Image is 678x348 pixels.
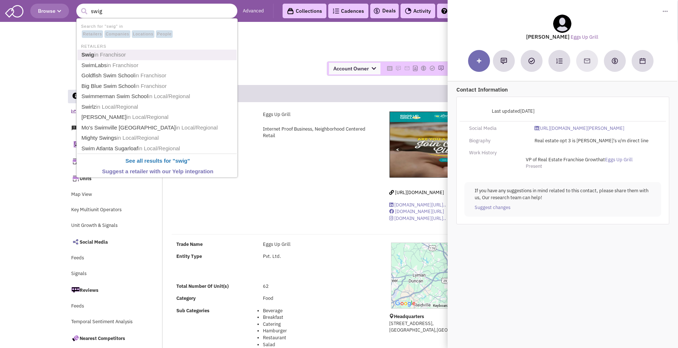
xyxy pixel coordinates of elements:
li: RETAILERS [77,42,237,50]
img: Please add to your accounts [429,65,435,71]
a: [DOMAIN_NAME][URL] [389,208,444,214]
a: Goldfish Swim Schoolin Franchisor [79,71,236,81]
img: Add a Task [528,58,535,64]
span: in Franchisor [135,72,166,78]
lable: [PERSON_NAME] [526,33,570,40]
b: Entity Type [176,253,202,259]
a: Key Multiunit Operators [68,203,147,217]
a: Map View [68,188,147,202]
span: Account Owner [329,63,380,74]
div: Pvt. Ltd. [258,253,379,260]
a: SwimLabsin Franchisor [79,61,236,70]
span: Real estate opt 3 is [PERSON_NAME]'s v/m direct line [535,138,648,144]
a: Activity [401,4,435,18]
img: Subscribe to a cadence [556,58,563,64]
p: Contact Information [456,86,669,93]
img: Cadences_logo.png [333,8,339,13]
a: [DOMAIN_NAME][URL].. [389,215,446,221]
a: Nearest Competitors [68,330,147,346]
img: Schedule a Meeting [640,58,646,64]
a: Contacts [68,136,147,152]
a: Swirlzin Local/Regional [79,102,236,112]
span: [DOMAIN_NAME][URL].. [394,202,446,208]
img: Please add to your accounts [404,65,410,71]
img: Google [393,299,417,308]
li: Restaurant [263,335,375,341]
a: Advanced [243,8,264,15]
a: Suggest changes [475,204,510,211]
div: Eggs Up Grill [258,241,379,248]
span: in Local/Regional [138,145,180,151]
span: [URL][DOMAIN_NAME] [395,189,444,196]
span: Present [526,163,542,169]
span: Locations [132,30,154,38]
a: [URL][DOMAIN_NAME] [389,189,444,196]
a: Deals [373,7,396,15]
a: Mo's Swimville [GEOGRAPHIC_DATA]in Local/Regional [79,123,236,133]
li: Hamburger [263,328,375,335]
a: Big Blue Swim Schoolin Franchisor [79,81,236,91]
img: Create a deal [611,57,618,65]
a: Units [68,171,147,186]
a: Feeds [68,299,147,313]
img: help.png [441,8,447,14]
li: Search for "swig" in [77,22,237,39]
b: Trade Name [176,241,203,247]
span: in Franchisor [94,51,126,58]
a: Related Companies [68,154,147,169]
a: Mighty Swingsin Local/Regional [79,133,236,143]
a: Signals [68,267,147,281]
a: Expansion Plans [68,105,147,119]
div: 62 [258,283,379,290]
b: swig [175,158,187,164]
a: Unit Growth & Signals [68,219,147,233]
div: Biography [464,138,530,144]
div: Food [258,295,379,302]
a: Swimmerman Swim Schoolin Local/Regional [79,92,236,101]
span: at [526,156,633,163]
a: Eggs Up Grill [571,34,598,41]
div: Internet Proof Business, Neighborhood Centered Retail [258,126,379,139]
img: Please add to your accounts [395,65,401,71]
button: Browse [30,4,69,18]
span: in Franchisor [135,83,167,89]
span: People [156,30,173,38]
a: Social Media [68,234,147,250]
a: Cadences [328,4,368,18]
a: Open this area in Google Maps (opens a new window) [393,299,417,308]
span: Retailers [82,30,103,38]
li: Beverage [263,308,375,314]
a: General Info [68,90,148,104]
div: Eggs Up Grill [258,111,379,118]
b: Swig [81,51,94,58]
div: Work History [464,150,530,156]
div: Last updated [464,104,539,118]
p: If you have any suggestions in mind related to this contact, please share them with us, Our resea... [475,187,651,201]
span: in Local/Regional [126,114,168,120]
b: Headquarters [394,313,424,320]
a: See all results for "swig" [79,156,236,166]
span: in Local/Regional [117,135,159,141]
li: Catering [263,321,375,328]
img: SmartAdmin [5,4,23,18]
a: Help-Center [437,4,482,18]
span: [DOMAIN_NAME][URL].. [394,215,446,221]
span: in Local/Regional [96,104,138,110]
img: icon-deals.svg [373,7,380,15]
li: Breakfast [263,314,375,321]
a: Swim Atlanta Sugarloafin Local/Regional [79,144,236,154]
span: in Franchisor [107,62,138,68]
a: Eggs Up Grill [605,156,633,163]
img: Please add to your accounts [438,65,444,71]
a: Collections [283,4,326,18]
input: Search [76,4,237,18]
a: Feeds [68,251,147,265]
a: [DOMAIN_NAME][URL].. [389,202,446,208]
div: Social Media [464,125,530,132]
span: Companies [104,30,130,38]
span: Browse [38,8,61,14]
img: icon-collection-lavender-black.svg [287,8,294,15]
b: Total Number Of Unit(s) [176,283,229,289]
b: See all results for " " [126,158,190,164]
span: VP of Real Estate Franchise Growth [526,156,601,163]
